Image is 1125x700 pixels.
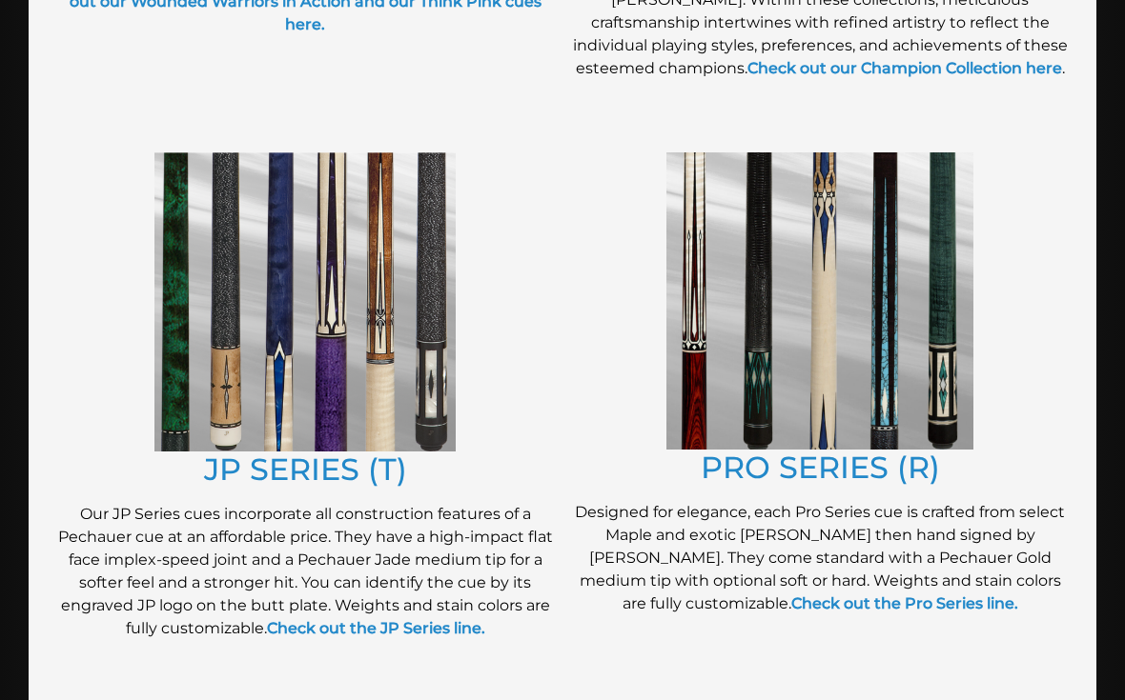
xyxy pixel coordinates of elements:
p: Our JP Series cues incorporate all construction features of a Pechauer cue at an affordable price... [57,503,553,640]
a: PRO SERIES (R) [701,449,940,486]
p: Designed for elegance, each Pro Series cue is crafted from select Maple and exotic [PERSON_NAME] ... [572,501,1068,615]
a: Check out the Pro Series line. [791,594,1018,612]
a: Check out our Champion Collection here [747,59,1062,77]
a: JP SERIES (T) [204,450,407,488]
a: Check out the JP Series line. [267,619,485,637]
